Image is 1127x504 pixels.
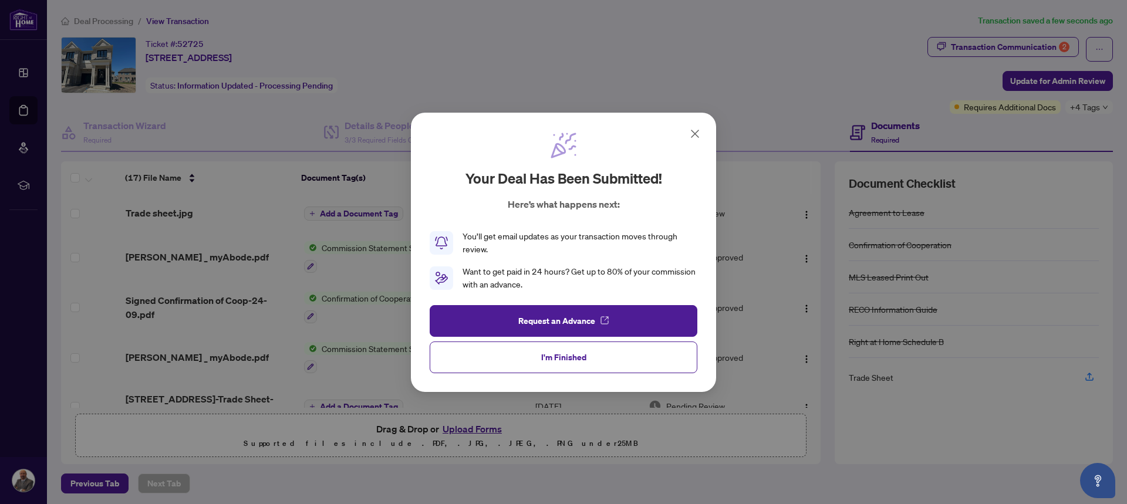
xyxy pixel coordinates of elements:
[1080,463,1115,498] button: Open asap
[465,169,662,188] h2: Your deal has been submitted!
[430,305,697,336] button: Request an Advance
[508,197,620,211] p: Here’s what happens next:
[463,265,697,291] div: Want to get paid in 24 hours? Get up to 80% of your commission with an advance.
[430,341,697,373] button: I'm Finished
[541,347,586,366] span: I'm Finished
[463,230,697,256] div: You’ll get email updates as your transaction moves through review.
[518,311,595,330] span: Request an Advance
